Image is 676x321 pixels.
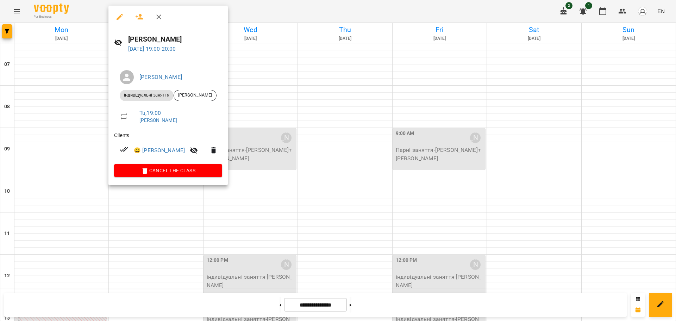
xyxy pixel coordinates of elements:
[114,132,222,165] ul: Clients
[128,34,222,45] h6: [PERSON_NAME]
[134,146,185,155] a: 😀 [PERSON_NAME]
[128,45,176,52] a: [DATE] 19:00-20:00
[139,74,182,80] a: [PERSON_NAME]
[174,92,216,98] span: [PERSON_NAME]
[114,164,222,177] button: Cancel the class
[120,166,217,175] span: Cancel the class
[120,92,174,98] span: індивідуальні заняття
[139,117,177,123] a: [PERSON_NAME]
[139,110,161,116] a: Tu , 19:00
[174,90,217,101] div: [PERSON_NAME]
[120,145,128,154] svg: Paid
